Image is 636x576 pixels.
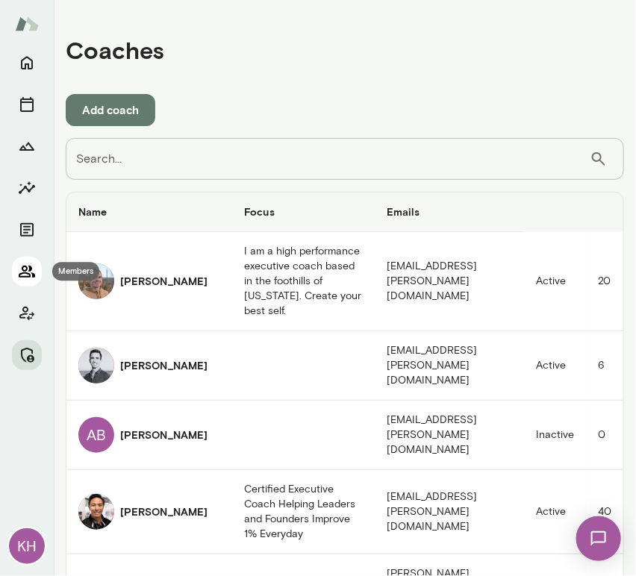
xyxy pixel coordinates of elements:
div: AB [78,417,114,453]
h6: Emails [387,204,512,219]
h6: [PERSON_NAME] [120,428,208,442]
button: Add coach [66,94,155,125]
img: Albert Villarde [78,494,114,530]
button: Client app [12,298,42,328]
td: I am a high performance executive coach based in the foothills of [US_STATE]. Create your best self. [232,232,375,331]
div: KH [9,528,45,564]
td: 20 [586,232,623,331]
td: Certified Executive Coach Helping Leaders and Founders Improve 1% Everyday [232,470,375,554]
h6: Name [78,204,220,219]
td: Active [524,331,586,401]
h6: [PERSON_NAME] [120,504,208,519]
td: 0 [586,401,623,470]
td: Inactive [524,401,586,470]
td: Active [524,232,586,331]
td: [EMAIL_ADDRESS][PERSON_NAME][DOMAIN_NAME] [375,401,524,470]
img: Mento [15,10,39,38]
button: Sessions [12,90,42,119]
button: Growth Plan [12,131,42,161]
button: Documents [12,215,42,245]
td: 40 [586,470,623,554]
button: Manage [12,340,42,370]
button: Members [12,257,42,287]
h6: [PERSON_NAME] [120,358,208,373]
td: [EMAIL_ADDRESS][PERSON_NAME][DOMAIN_NAME] [375,331,524,401]
h6: Focus [244,204,363,219]
h6: [PERSON_NAME] [120,274,208,289]
td: 6 [586,331,623,401]
td: Active [524,470,586,554]
button: Home [12,48,42,78]
div: Members [52,262,99,281]
h4: Coaches [66,36,164,64]
td: [EMAIL_ADDRESS][PERSON_NAME][DOMAIN_NAME] [375,470,524,554]
button: Insights [12,173,42,203]
img: Adam Lurie [78,348,114,384]
td: [EMAIL_ADDRESS][PERSON_NAME][DOMAIN_NAME] [375,232,524,331]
